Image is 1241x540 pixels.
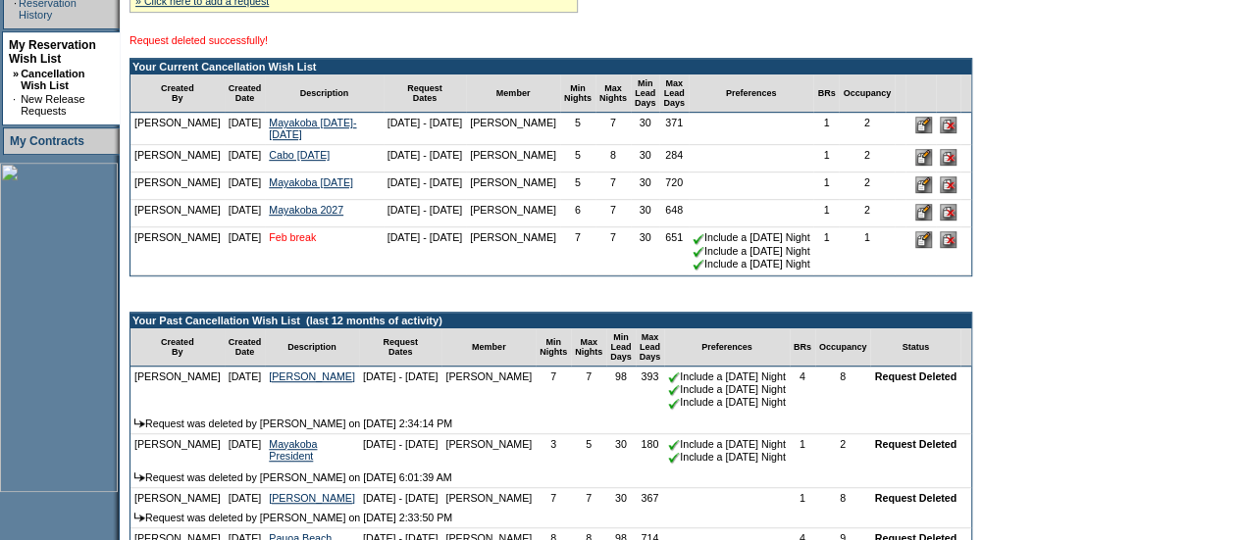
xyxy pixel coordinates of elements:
[940,149,957,166] input: Delete this Request
[940,231,957,248] input: Delete this Request
[668,396,786,408] nobr: Include a [DATE] Night
[269,231,316,243] a: Feb break
[225,367,266,414] td: [DATE]
[560,74,595,113] td: Min Nights
[536,367,571,414] td: 7
[130,313,971,328] td: Your Past Cancellation Wish List (last 12 months of activity)
[813,172,839,200] td: 1
[631,74,660,113] td: Min Lead Days
[668,451,786,463] nobr: Include a [DATE] Night
[915,149,932,166] input: Edit this Request
[571,434,606,467] td: 5
[595,145,631,172] td: 8
[668,439,680,451] img: chkSmaller.gif
[813,200,839,227] td: 1
[839,227,895,275] td: 1
[13,68,19,79] b: »
[441,488,536,508] td: [PERSON_NAME]
[839,74,895,113] td: Occupancy
[560,172,595,200] td: 5
[940,204,957,221] input: Delete this Request
[225,145,266,172] td: [DATE]
[269,438,317,462] a: Mayakoba President
[839,113,895,145] td: 2
[388,176,463,188] nobr: [DATE] - [DATE]
[606,328,636,367] td: Min Lead Days
[595,227,631,275] td: 7
[130,488,225,508] td: [PERSON_NAME]
[130,434,225,467] td: [PERSON_NAME]
[668,384,680,396] img: chkSmaller.gif
[130,328,225,367] td: Created By
[659,74,689,113] td: Max Lead Days
[813,227,839,275] td: 1
[839,200,895,227] td: 2
[668,383,786,395] nobr: Include a [DATE] Night
[668,370,786,382] nobr: Include a [DATE] Night
[466,200,560,227] td: [PERSON_NAME]
[693,258,810,270] nobr: Include a [DATE] Night
[10,134,84,148] a: My Contracts
[813,113,839,145] td: 1
[466,74,560,113] td: Member
[595,113,631,145] td: 7
[606,434,636,467] td: 30
[560,227,595,275] td: 7
[875,438,957,450] nobr: Request Deleted
[659,172,689,200] td: 720
[466,145,560,172] td: [PERSON_NAME]
[225,74,266,113] td: Created Date
[384,74,467,113] td: Request Dates
[571,488,606,508] td: 7
[130,74,225,113] td: Created By
[915,204,932,221] input: Edit this Request
[21,93,84,117] a: New Release Requests
[689,74,814,113] td: Preferences
[813,145,839,172] td: 1
[659,145,689,172] td: 284
[388,204,463,216] nobr: [DATE] - [DATE]
[631,227,660,275] td: 30
[664,328,790,367] td: Preferences
[265,74,383,113] td: Description
[225,200,266,227] td: [DATE]
[130,145,225,172] td: [PERSON_NAME]
[269,117,356,140] a: Mayakoba [DATE]-[DATE]
[839,145,895,172] td: 2
[269,149,330,161] a: Cabo [DATE]
[636,328,665,367] td: Max Lead Days
[134,472,145,481] img: arrow.gif
[225,172,266,200] td: [DATE]
[790,328,815,367] td: BRs
[875,370,957,382] nobr: Request Deleted
[225,113,266,145] td: [DATE]
[631,200,660,227] td: 30
[130,172,225,200] td: [PERSON_NAME]
[560,113,595,145] td: 5
[225,227,266,275] td: [DATE]
[659,200,689,227] td: 648
[359,328,442,367] td: Request Dates
[668,438,786,450] nobr: Include a [DATE] Night
[388,149,463,161] nobr: [DATE] - [DATE]
[659,227,689,275] td: 651
[790,488,815,508] td: 1
[560,200,595,227] td: 6
[875,492,957,504] nobr: Request Deleted
[388,231,463,243] nobr: [DATE] - [DATE]
[130,508,971,528] td: Request was deleted by [PERSON_NAME] on [DATE] 2:33:50 PM
[668,371,680,383] img: chkSmaller.gif
[693,246,704,258] img: chkSmaller.gif
[130,367,225,414] td: [PERSON_NAME]
[130,414,971,434] td: Request was deleted by [PERSON_NAME] on [DATE] 2:34:14 PM
[815,488,871,508] td: 8
[130,200,225,227] td: [PERSON_NAME]
[21,68,84,91] a: Cancellation Wish List
[388,117,463,128] nobr: [DATE] - [DATE]
[130,227,225,275] td: [PERSON_NAME]
[595,172,631,200] td: 7
[536,434,571,467] td: 3
[134,513,145,521] img: arrow.gif
[130,59,971,74] td: Your Current Cancellation Wish List
[595,74,631,113] td: Max Nights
